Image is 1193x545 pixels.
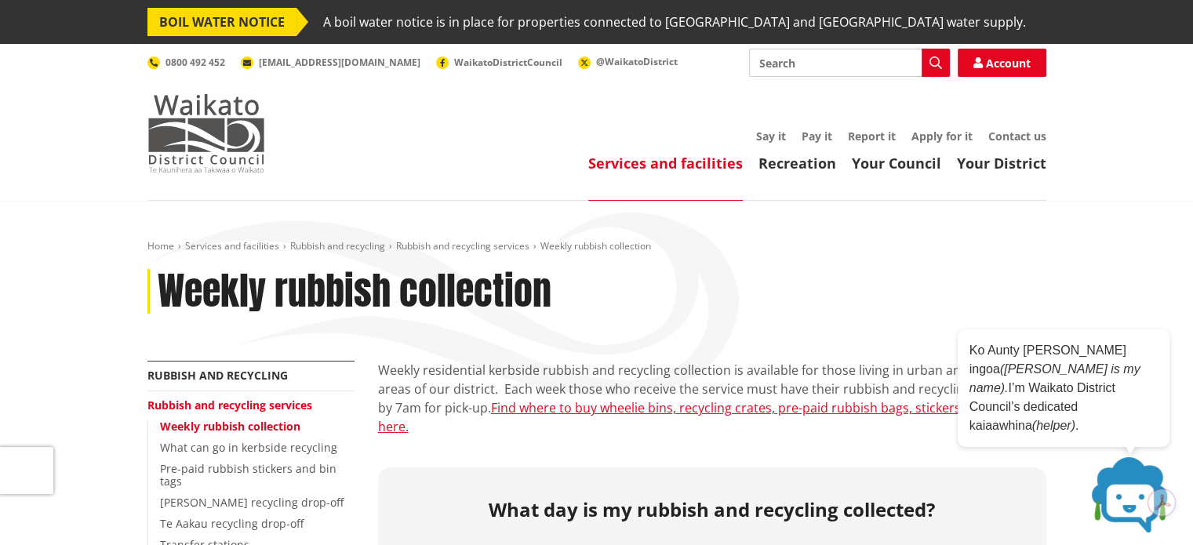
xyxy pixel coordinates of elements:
[1032,419,1075,432] em: (helper)
[160,419,300,434] a: Weekly rubbish collection
[147,56,225,69] a: 0800 492 452
[147,94,265,173] img: Waikato District Council - Te Kaunihera aa Takiwaa o Waikato
[147,398,312,412] a: Rubbish and recycling services
[454,56,562,69] span: WaikatoDistrictCouncil
[160,516,304,531] a: Te Aakau recycling drop-off
[160,461,336,489] a: Pre-paid rubbish stickers and bin tags
[540,239,651,253] span: Weekly rubbish collection
[165,56,225,69] span: 0800 492 452
[158,269,551,314] h1: Weekly rubbish collection
[147,8,296,36] span: BOIL WATER NOTICE
[958,49,1046,77] a: Account
[185,239,279,253] a: Services and facilities
[436,56,562,69] a: WaikatoDistrictCouncil
[578,55,678,68] a: @WaikatoDistrict
[758,154,836,173] a: Recreation
[969,341,1158,435] p: Ko Aunty [PERSON_NAME] ingoa I’m Waikato District Council’s dedicated kaiaawhina .
[147,240,1046,253] nav: breadcrumb
[969,362,1140,394] em: ([PERSON_NAME] is my name).
[259,56,420,69] span: [EMAIL_ADDRESS][DOMAIN_NAME]
[749,49,950,77] input: Search input
[378,399,1015,435] a: Find where to buy wheelie bins, recycling crates, pre-paid rubbish bags, stickers and tags here.
[241,56,420,69] a: [EMAIL_ADDRESS][DOMAIN_NAME]
[848,129,896,144] a: Report it
[588,154,743,173] a: Services and facilities
[596,55,678,68] span: @WaikatoDistrict
[957,154,1046,173] a: Your District
[390,499,1035,521] h2: What day is my rubbish and recycling collected?
[396,239,529,253] a: Rubbish and recycling services
[147,239,174,253] a: Home
[147,368,288,383] a: Rubbish and recycling
[378,361,1046,436] p: Weekly residential kerbside rubbish and recycling collection is available for those living in urb...
[290,239,385,253] a: Rubbish and recycling
[756,129,786,144] a: Say it
[160,495,344,510] a: [PERSON_NAME] recycling drop-off
[988,129,1046,144] a: Contact us
[160,440,337,455] a: What can go in kerbside recycling
[852,154,941,173] a: Your Council
[802,129,832,144] a: Pay it
[911,129,973,144] a: Apply for it
[323,8,1026,36] span: A boil water notice is in place for properties connected to [GEOGRAPHIC_DATA] and [GEOGRAPHIC_DAT...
